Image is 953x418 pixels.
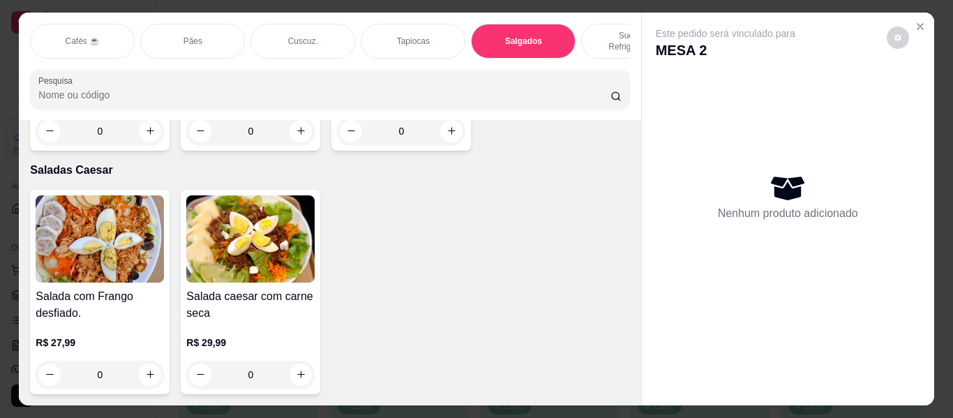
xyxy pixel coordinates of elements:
img: product-image [36,195,164,283]
h4: Salada com Frango desfiado. [36,288,164,322]
button: increase-product-quantity [440,120,463,142]
button: increase-product-quantity [290,120,312,142]
p: Sucos e Refrigerantes [593,30,674,52]
button: increase-product-quantity [139,364,161,386]
button: decrease-product-quantity [38,120,61,142]
button: increase-product-quantity [290,364,312,386]
button: decrease-product-quantity [887,27,909,49]
p: Cafés ☕ [65,36,100,47]
button: decrease-product-quantity [38,364,61,386]
button: decrease-product-quantity [189,364,211,386]
button: Close [909,15,931,38]
p: Este pedido será vinculado para [656,27,795,40]
button: increase-product-quantity [139,120,161,142]
p: Pães [183,36,202,47]
input: Pesquisa [38,88,610,102]
label: Pesquisa [38,75,77,87]
button: decrease-product-quantity [189,120,211,142]
p: Cuscuz. [288,36,318,47]
button: decrease-product-quantity [340,120,362,142]
p: R$ 27,99 [36,336,164,350]
p: Saladas Caesar [30,162,629,179]
p: MESA 2 [656,40,795,60]
p: R$ 29,99 [186,336,315,350]
p: Tapiocas [397,36,430,47]
h4: Salada caesar com carne seca [186,288,315,322]
p: Nenhum produto adicionado [718,205,858,222]
img: product-image [186,195,315,283]
p: Salgados [505,36,542,47]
